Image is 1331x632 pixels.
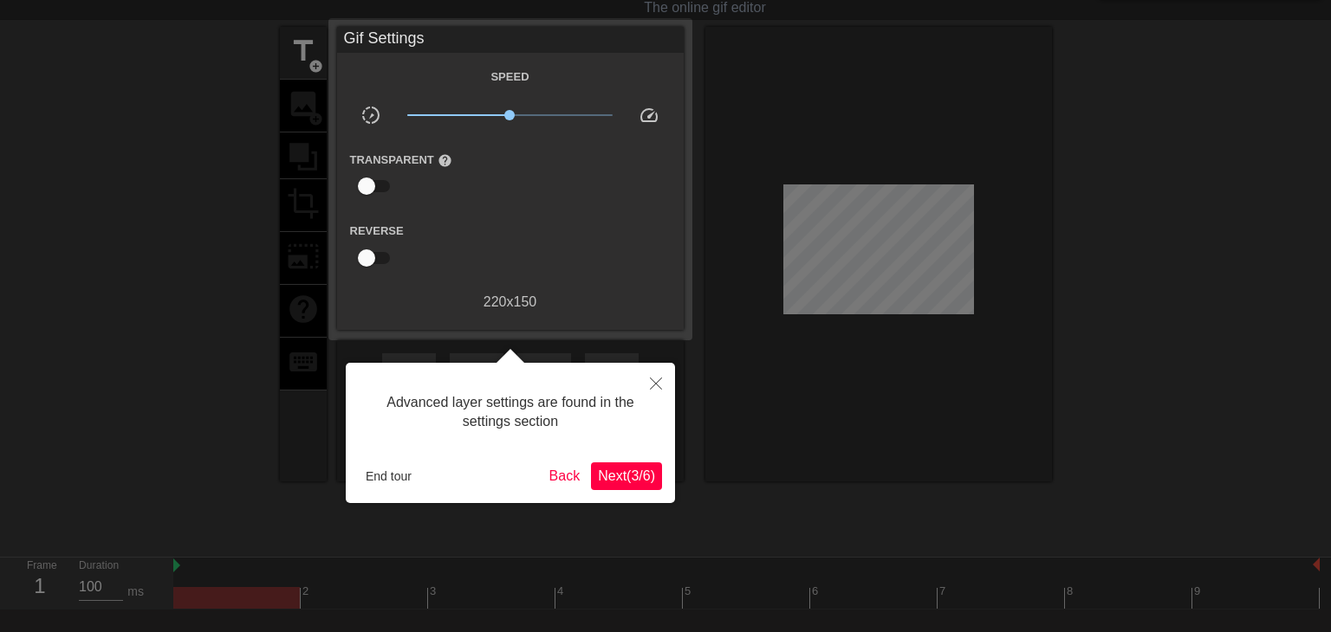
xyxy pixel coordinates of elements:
[598,468,655,483] span: Next ( 3 / 6 )
[591,462,662,490] button: Next
[359,463,419,489] button: End tour
[542,462,588,490] button: Back
[637,363,675,403] button: Close
[359,376,662,449] div: Advanced layer settings are found in the settings section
